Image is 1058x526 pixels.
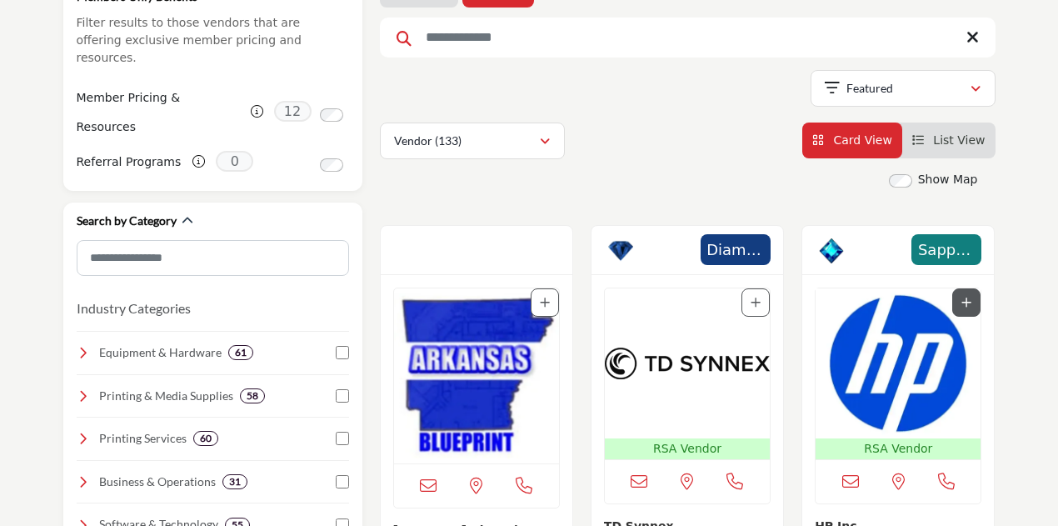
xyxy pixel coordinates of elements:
[811,70,996,107] button: Featured
[336,475,349,488] input: Select Business & Operations checkbox
[99,430,187,447] h4: Printing Services: Professional printing solutions, including large-format, digital, and offset p...
[240,388,265,403] div: 58 Results For Printing & Media Supplies
[222,474,247,489] div: 31 Results For Business & Operations
[99,344,222,361] h4: Equipment & Hardware : Top-quality printers, copiers, and finishing equipment to enhance efficien...
[77,14,349,67] p: Filter results to those vendors that are offering exclusive member pricing and resources.
[608,440,766,458] p: RSA Vendor
[200,433,212,444] b: 60
[394,133,462,149] p: Vendor (133)
[77,83,239,142] label: Member Pricing & Resources
[394,288,559,463] a: Open Listing in new tab
[77,213,177,229] h2: Search by Category
[608,238,633,263] img: Diamond Badge Icon
[235,347,247,358] b: 61
[918,171,978,188] label: Show Map
[394,288,559,463] img: Arkansas Blueprint Co.
[751,296,761,309] a: Add To List
[229,476,241,488] b: 31
[812,133,892,147] a: View Card
[816,288,981,438] img: HP Inc.
[912,133,986,147] a: View List
[706,238,766,261] span: Diamond
[216,151,253,172] span: 0
[193,431,218,446] div: 60 Results For Printing Services
[802,123,902,158] li: Card View
[833,133,891,147] span: Card View
[336,389,349,403] input: Select Printing & Media Supplies checkbox
[99,473,216,490] h4: Business & Operations: Essential resources for financial management, marketing, and operations to...
[228,345,253,360] div: 61 Results For Equipment & Hardware
[846,80,893,97] p: Featured
[77,148,182,177] label: Referral Programs
[380,18,996,58] input: Search Keyword
[336,346,349,359] input: Select Equipment & Hardware checkbox
[933,133,985,147] span: List View
[605,288,770,438] img: TD Synnex
[274,101,312,122] span: 12
[336,432,349,445] input: Select Printing Services checkbox
[916,238,976,261] span: Sapphire
[819,238,844,263] img: Sapphire Badge Icon
[816,288,981,459] a: Open Listing in new tab
[540,296,550,309] a: Add To List
[247,390,258,402] b: 58
[77,240,349,276] input: Search Category
[77,298,191,318] button: Industry Categories
[819,440,977,458] p: RSA Vendor
[99,388,233,404] h4: Printing & Media Supplies: A wide range of high-quality paper, films, inks, and specialty materia...
[605,288,770,459] a: Open Listing in new tab
[380,123,565,159] button: Vendor (133)
[902,123,996,158] li: List View
[320,158,343,172] input: Switch to Referral Programs
[961,296,971,309] a: Add To List
[320,108,343,122] input: Switch to Member Pricing & Resources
